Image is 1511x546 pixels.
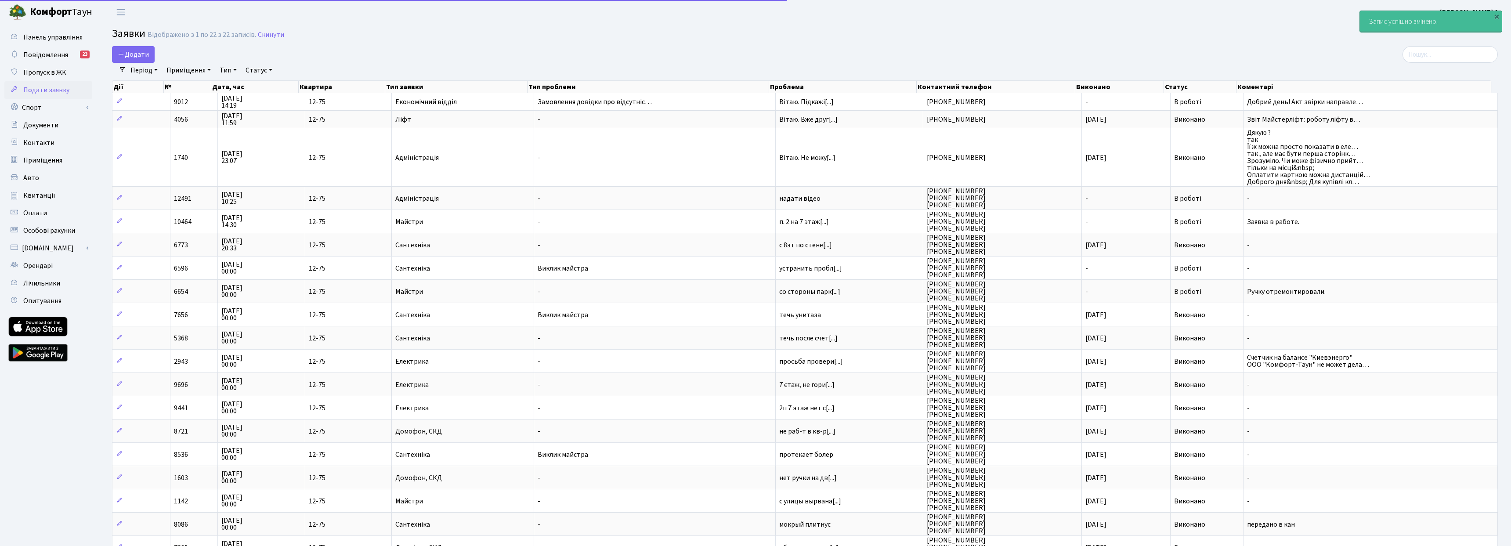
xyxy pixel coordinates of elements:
a: Приміщення [163,63,214,78]
span: 9441 [174,403,188,413]
span: Квитанції [23,191,55,200]
span: [DATE] 23:07 [221,150,301,164]
span: Виконано [1174,496,1205,506]
b: Комфорт [30,5,72,19]
span: 12-75 [309,474,388,481]
span: Економічний відділ [395,98,530,105]
a: Опитування [4,292,92,310]
span: просьба провери[...] [779,357,843,366]
span: 12-75 [309,154,388,161]
a: Документи [4,116,92,134]
span: [PHONE_NUMBER] [927,98,1078,105]
th: Проблема [769,81,917,93]
span: 8536 [174,450,188,459]
a: Подати заявку [4,81,92,99]
span: - [1247,242,1494,249]
span: [PHONE_NUMBER] [PHONE_NUMBER] [PHONE_NUMBER] [927,304,1078,325]
span: Сантехніка [395,451,530,458]
span: [DATE] 00:00 [221,494,301,508]
a: Спорт [4,99,92,116]
span: 12-75 [309,498,388,505]
button: Переключити навігацію [110,5,132,19]
span: - [538,288,772,295]
span: [DATE] [1085,310,1106,320]
input: Пошук... [1403,46,1498,63]
span: 6773 [174,240,188,250]
span: Сантехніка [395,521,530,528]
span: Заявки [112,26,145,41]
span: течь унитаза [779,311,919,318]
span: 8086 [174,520,188,529]
span: [DATE] 11:59 [221,112,301,127]
a: Особові рахунки [4,222,92,239]
span: [PHONE_NUMBER] [927,116,1078,123]
span: Виконано [1174,310,1205,320]
span: - [1247,195,1494,202]
span: [PHONE_NUMBER] [PHONE_NUMBER] [PHONE_NUMBER] [927,188,1078,209]
span: Особові рахунки [23,226,75,235]
span: 12-75 [309,428,388,435]
span: [PHONE_NUMBER] [PHONE_NUMBER] [PHONE_NUMBER] [927,351,1078,372]
span: [PHONE_NUMBER] [PHONE_NUMBER] [PHONE_NUMBER] [927,281,1078,302]
span: - [538,335,772,342]
span: Домофон, СКД [395,428,530,435]
span: - [1247,474,1494,481]
span: c улицы вырвана[...] [779,496,841,506]
span: Майстри [395,498,530,505]
span: Сантехніка [395,265,530,272]
span: 1740 [174,153,188,163]
span: Виконано [1174,380,1205,390]
span: [DATE] [1085,450,1106,459]
span: протекает болер [779,451,919,458]
span: [DATE] [1085,520,1106,529]
span: Пропуск в ЖК [23,68,66,77]
span: 1603 [174,473,188,483]
span: 10464 [174,217,192,227]
span: 9696 [174,380,188,390]
span: 12-75 [309,335,388,342]
th: Статус [1164,81,1236,93]
span: - [1247,265,1494,272]
span: 4056 [174,115,188,124]
a: [PERSON_NAME] А. [1440,7,1500,18]
span: [PHONE_NUMBER] [PHONE_NUMBER] [PHONE_NUMBER] [927,234,1078,255]
span: - [538,428,772,435]
span: 12-75 [309,381,388,388]
span: 12-75 [309,242,388,249]
a: Додати [112,46,155,63]
a: Пропуск в ЖК [4,64,92,81]
span: течь после счет[...] [779,333,838,343]
span: нет ручки на дв[...] [779,473,837,483]
span: Сантехніка [395,242,530,249]
span: [DATE] 00:00 [221,401,301,415]
span: [DATE] 00:00 [221,261,301,275]
a: Контакти [4,134,92,152]
span: - [538,218,772,225]
span: - [538,116,772,123]
span: Адміністрація [395,195,530,202]
span: Електрика [395,358,530,365]
span: 8721 [174,427,188,436]
span: 12-75 [309,195,388,202]
span: [PHONE_NUMBER] [PHONE_NUMBER] [PHONE_NUMBER] [927,211,1078,232]
span: Оплати [23,208,47,218]
span: [PHONE_NUMBER] [PHONE_NUMBER] [PHONE_NUMBER] [927,257,1078,278]
span: [DATE] 00:00 [221,470,301,485]
span: - [538,474,772,481]
span: - [1085,194,1088,203]
th: Контактний телефон [917,81,1075,93]
span: Виконано [1174,240,1205,250]
span: Сантехніка [395,311,530,318]
span: 7656 [174,310,188,320]
span: Виконано [1174,403,1205,413]
span: не раб-т в кв-р[...] [779,427,835,436]
th: Дата, час [211,81,298,93]
span: Ручку отремонтировали. [1247,288,1494,295]
span: Майстри [395,218,530,225]
span: [PHONE_NUMBER] [PHONE_NUMBER] [PHONE_NUMBER] [927,513,1078,535]
span: - [538,498,772,505]
span: [DATE] [1085,380,1106,390]
span: - [1085,287,1088,297]
span: В роботі [1174,217,1201,227]
span: 12-75 [309,218,388,225]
